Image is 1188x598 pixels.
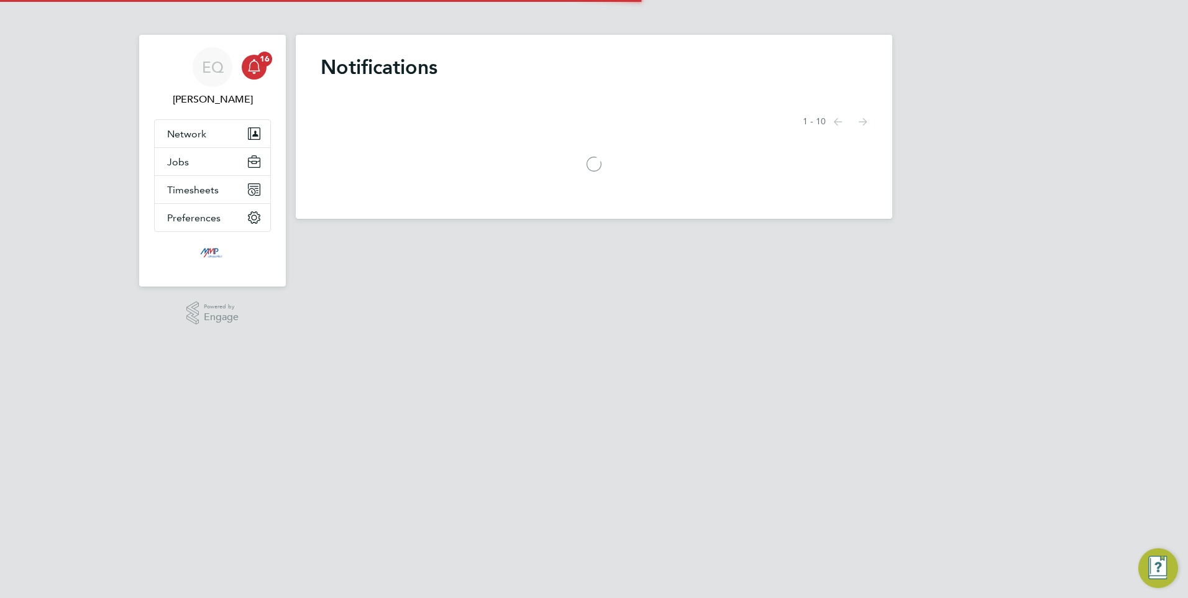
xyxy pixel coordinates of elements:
button: Network [155,120,270,147]
span: 1 - 10 [803,116,826,128]
img: mmpconsultancy-logo-retina.png [195,244,231,264]
button: Preferences [155,204,270,231]
span: Engage [204,312,239,323]
span: Eva Quinn [154,92,271,107]
button: Timesheets [155,176,270,203]
span: Jobs [167,156,189,168]
button: Jobs [155,148,270,175]
h1: Notifications [321,55,867,80]
span: Powered by [204,301,239,312]
button: Engage Resource Center [1138,548,1178,588]
span: Timesheets [167,184,219,196]
span: Preferences [167,212,221,224]
a: Go to home page [154,244,271,264]
span: EQ [202,59,224,75]
a: EQ[PERSON_NAME] [154,47,271,107]
span: Network [167,128,206,140]
nav: Select page of notifications list [803,109,867,134]
nav: Main navigation [139,35,286,287]
span: 16 [257,52,272,67]
a: 16 [242,47,267,87]
a: Powered byEngage [186,301,239,325]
